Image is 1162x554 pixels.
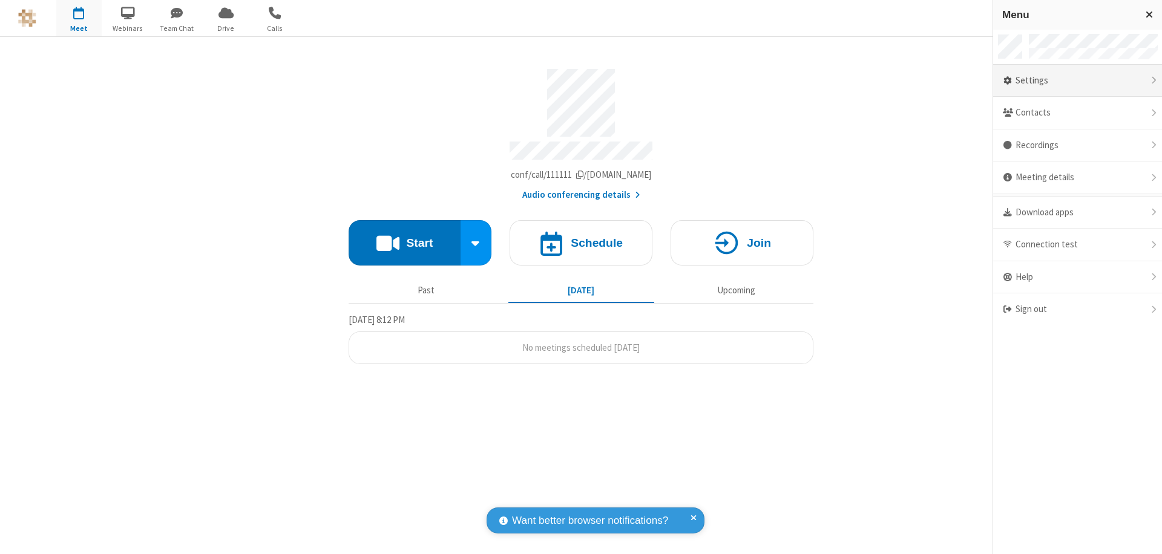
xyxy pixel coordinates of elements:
[747,237,771,249] h4: Join
[993,261,1162,294] div: Help
[154,23,200,34] span: Team Chat
[993,65,1162,97] div: Settings
[252,23,298,34] span: Calls
[461,220,492,266] div: Start conference options
[993,229,1162,261] div: Connection test
[349,313,813,365] section: Today's Meetings
[349,60,813,202] section: Account details
[993,97,1162,129] div: Contacts
[203,23,249,34] span: Drive
[406,237,433,249] h4: Start
[522,342,640,353] span: No meetings scheduled [DATE]
[353,279,499,302] button: Past
[663,279,809,302] button: Upcoming
[571,237,623,249] h4: Schedule
[512,513,668,529] span: Want better browser notifications?
[993,161,1162,194] div: Meeting details
[511,168,652,182] button: Copy my meeting room linkCopy my meeting room link
[349,314,405,325] span: [DATE] 8:12 PM
[1002,9,1135,21] h3: Menu
[671,220,813,266] button: Join
[56,23,102,34] span: Meet
[993,197,1162,229] div: Download apps
[105,23,151,34] span: Webinars
[511,169,652,180] span: Copy my meeting room link
[522,188,640,202] button: Audio conferencing details
[510,220,652,266] button: Schedule
[993,129,1162,162] div: Recordings
[508,279,654,302] button: [DATE]
[18,9,36,27] img: QA Selenium DO NOT DELETE OR CHANGE
[349,220,461,266] button: Start
[993,293,1162,325] div: Sign out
